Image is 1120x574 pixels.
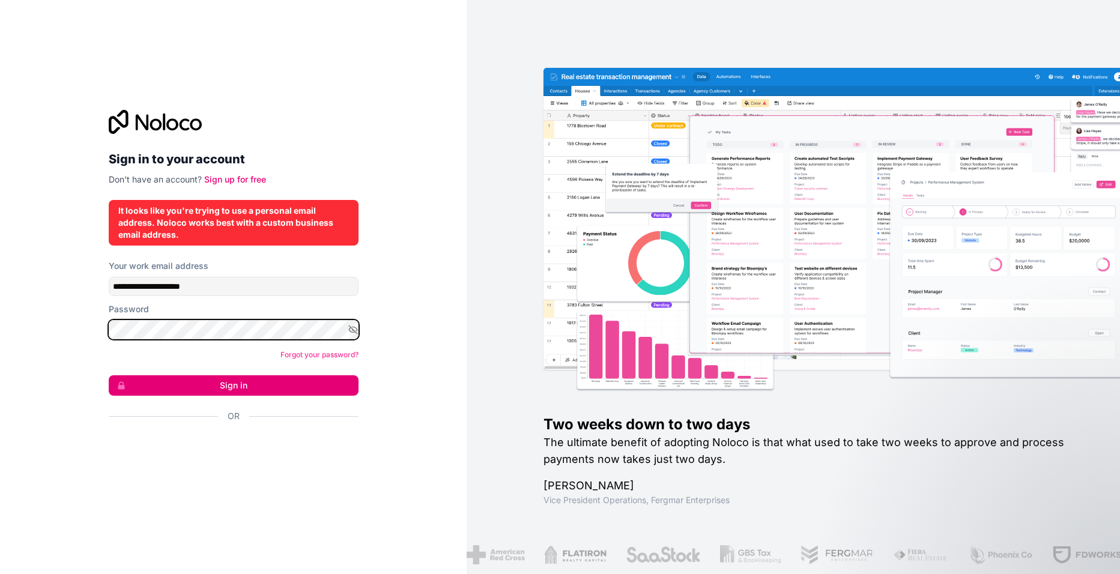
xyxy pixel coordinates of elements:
[611,545,686,564] img: /assets/saastock-C6Zbiodz.png
[706,545,767,564] img: /assets/gbstax-C-GtDUiK.png
[543,494,1082,506] h1: Vice President Operations , Fergmar Enterprises
[878,545,934,564] img: /assets/fiera-fwj2N5v4.png
[109,174,202,184] span: Don't have an account?
[118,205,349,241] div: It looks like you're trying to use a personal email address. Noloco works best with a custom busi...
[204,174,266,184] a: Sign up for free
[109,148,359,170] h2: Sign in to your account
[530,545,592,564] img: /assets/flatiron-C8eUkumj.png
[109,320,359,339] input: Password
[109,303,149,315] label: Password
[228,410,240,422] span: Or
[109,375,359,396] button: Sign in
[543,434,1082,468] h2: The ultimate benefit of adopting Noloco is that what used to take two weeks to approve and proces...
[880,484,1120,568] iframe: Intercom notifications message
[103,435,355,462] iframe: Sign in with Google Button
[109,277,359,296] input: Email address
[786,545,859,564] img: /assets/fergmar-CudnrXN5.png
[109,260,208,272] label: Your work email address
[543,415,1082,434] h1: Two weeks down to two days
[280,350,359,359] a: Forgot your password?
[543,477,1082,494] h1: [PERSON_NAME]
[452,545,510,564] img: /assets/american-red-cross-BAupjrZR.png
